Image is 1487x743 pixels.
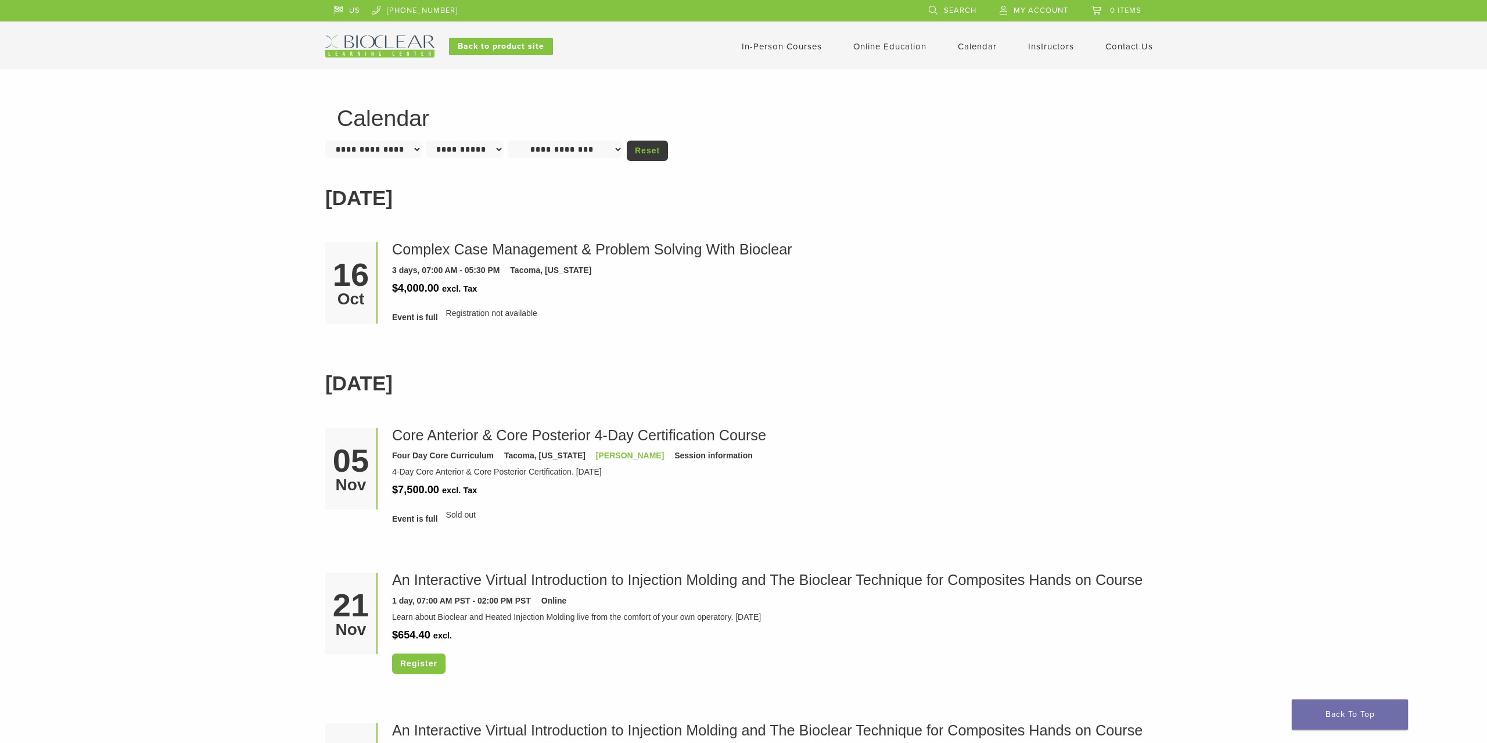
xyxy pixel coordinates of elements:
a: An Interactive Virtual Introduction to Injection Molding and The Bioclear Technique for Composite... [392,722,1143,738]
div: Learn about Bioclear and Heated Injection Molding live from the comfort of your own operatory. [D... [392,611,1153,623]
h2: [DATE] [325,183,1162,214]
div: Oct [329,291,372,307]
span: Event is full [392,513,438,525]
a: Back To Top [1292,699,1408,730]
img: Bioclear [325,35,434,58]
div: 05 [329,444,372,477]
div: 1 day, 07:00 AM PST - 02:00 PM PST [392,595,531,607]
a: Contact Us [1105,41,1153,52]
a: [PERSON_NAME] [596,451,664,460]
a: Reset [627,141,668,161]
a: Calendar [958,41,997,52]
div: Tacoma, [US_STATE] [504,450,586,462]
span: 0 items [1110,6,1141,15]
div: Online [541,595,567,607]
div: 4-Day Core Anterior & Core Posterior Certification. [DATE] [392,466,1153,478]
span: excl. Tax [442,486,477,495]
a: Core Anterior & Core Posterior 4-Day Certification Course [392,427,766,443]
div: Sold out [392,509,1153,531]
h1: Calendar [337,107,1150,130]
a: Online Education [853,41,926,52]
a: Complex Case Management & Problem Solving With Bioclear [392,241,792,257]
span: Event is full [392,311,438,324]
span: $7,500.00 [392,484,439,496]
div: 21 [329,589,372,622]
div: Session information [674,450,753,462]
div: Four Day Core Curriculum [392,450,494,462]
div: Registration not available [392,307,1153,329]
div: Nov [329,477,372,493]
div: Tacoma, [US_STATE] [510,264,591,277]
a: Instructors [1028,41,1074,52]
div: 3 days, 07:00 AM - 05:30 PM [392,264,500,277]
a: An Interactive Virtual Introduction to Injection Molding and The Bioclear Technique for Composite... [392,572,1143,588]
a: In-Person Courses [742,41,822,52]
span: My Account [1014,6,1068,15]
div: Nov [329,622,372,638]
span: Search [944,6,976,15]
span: $654.40 [392,629,430,641]
div: 16 [329,259,372,291]
a: Register [392,654,446,674]
a: Back to product site [449,38,553,55]
h2: [DATE] [325,368,1162,399]
span: excl. Tax [442,284,477,293]
span: excl. [433,631,452,640]
span: $4,000.00 [392,282,439,294]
